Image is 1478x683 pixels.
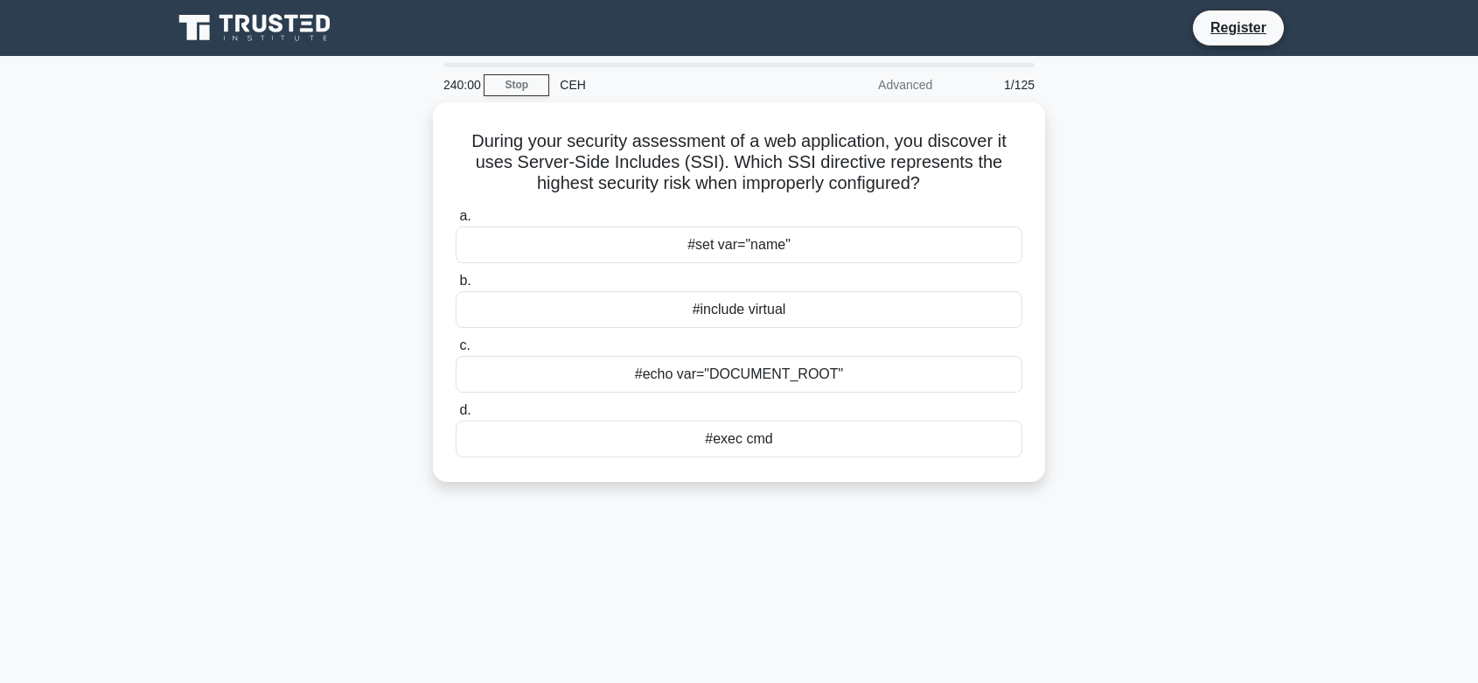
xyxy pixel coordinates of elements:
span: a. [459,208,471,223]
div: CEH [549,67,790,102]
a: Stop [484,74,549,96]
span: b. [459,273,471,288]
div: #echo var="DOCUMENT_ROOT" [456,356,1022,393]
span: d. [459,402,471,417]
h5: During your security assessment of a web application, you discover it uses Server-Side Includes (... [454,130,1024,195]
span: c. [459,338,470,352]
div: #include virtual [456,291,1022,328]
div: 240:00 [433,67,484,102]
div: #set var="name" [456,227,1022,263]
a: Register [1200,17,1277,38]
div: #exec cmd [456,421,1022,457]
div: 1/125 [943,67,1045,102]
div: Advanced [790,67,943,102]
